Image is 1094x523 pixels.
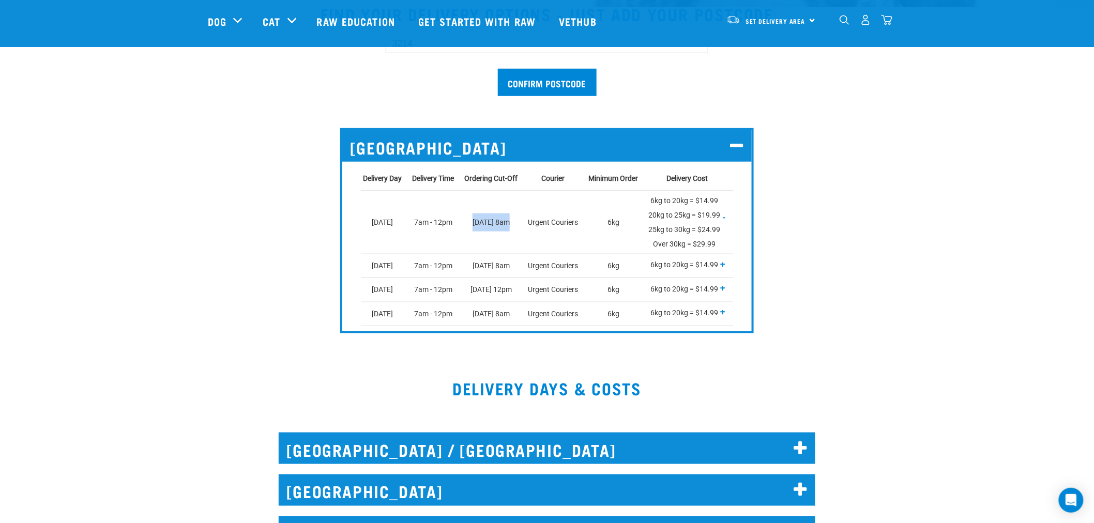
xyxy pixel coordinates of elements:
[542,174,565,182] strong: Courier
[410,254,462,278] td: 7am - 12pm
[649,281,726,299] p: 6kg to 20kg = $14.99 20kg to 25kg = $19.99 25kg to 30kg = $24.99 Over 30kg = $29.99
[586,302,646,326] td: 6kg
[882,14,892,25] img: home-icon@2x.png
[721,308,726,317] button: +
[462,254,526,278] td: [DATE] 8am
[498,69,597,96] input: Confirm postcode
[279,474,815,506] h2: [GEOGRAPHIC_DATA]
[208,13,226,29] a: Dog
[586,278,646,302] td: 6kg
[721,307,726,317] span: +
[721,284,726,293] button: +
[361,302,410,326] td: [DATE]
[746,19,806,23] span: Set Delivery Area
[666,174,708,182] strong: Delivery Cost
[462,302,526,326] td: [DATE] 8am
[586,254,646,278] td: 6kg
[526,278,586,302] td: Urgent Couriers
[723,212,726,223] span: -
[410,191,462,254] td: 7am - 12pm
[721,283,726,294] span: +
[649,257,726,275] p: 6kg to 20kg = $14.99 20kg to 25kg = $19.99 25kg to 30kg = $24.99 Over 30kg = $29.99
[4,379,1090,397] h2: DELIVERY DAYS & COSTS
[410,302,462,326] td: 7am - 12pm
[549,1,610,42] a: Vethub
[413,174,454,182] strong: Delivery Time
[465,174,518,182] strong: Ordering Cut-Off
[649,305,726,323] p: 6kg to 20kg = $14.99 20kg to 25kg = $19.99 25kg to 30kg = $24.99 30kg to 72kg = $29.99
[526,302,586,326] td: Urgent Couriers
[361,191,410,254] td: [DATE]
[526,191,586,254] td: Urgent Couriers
[363,174,402,182] strong: Delivery Day
[410,278,462,302] td: 7am - 12pm
[462,191,526,254] td: [DATE] 8am
[589,174,639,182] strong: Minimum Order
[526,254,586,278] td: Urgent Couriers
[307,1,408,42] a: Raw Education
[723,213,726,222] button: -
[586,191,646,254] td: 6kg
[721,260,726,269] button: +
[860,14,871,25] img: user.png
[1059,488,1084,513] div: Open Intercom Messenger
[361,278,410,302] td: [DATE]
[726,15,740,24] img: van-moving.png
[361,254,410,278] td: [DATE]
[649,193,726,251] p: 6kg to 20kg = $14.99 20kg to 25kg = $19.99 25kg to 30kg = $24.99 Over 30kg = $29.99
[408,1,549,42] a: Get started with Raw
[721,259,726,270] span: +
[263,13,280,29] a: Cat
[342,130,752,162] h2: [GEOGRAPHIC_DATA]
[279,433,815,464] h2: [GEOGRAPHIC_DATA] / [GEOGRAPHIC_DATA]
[840,15,849,25] img: home-icon-1@2x.png
[462,278,526,302] td: [DATE] 12pm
